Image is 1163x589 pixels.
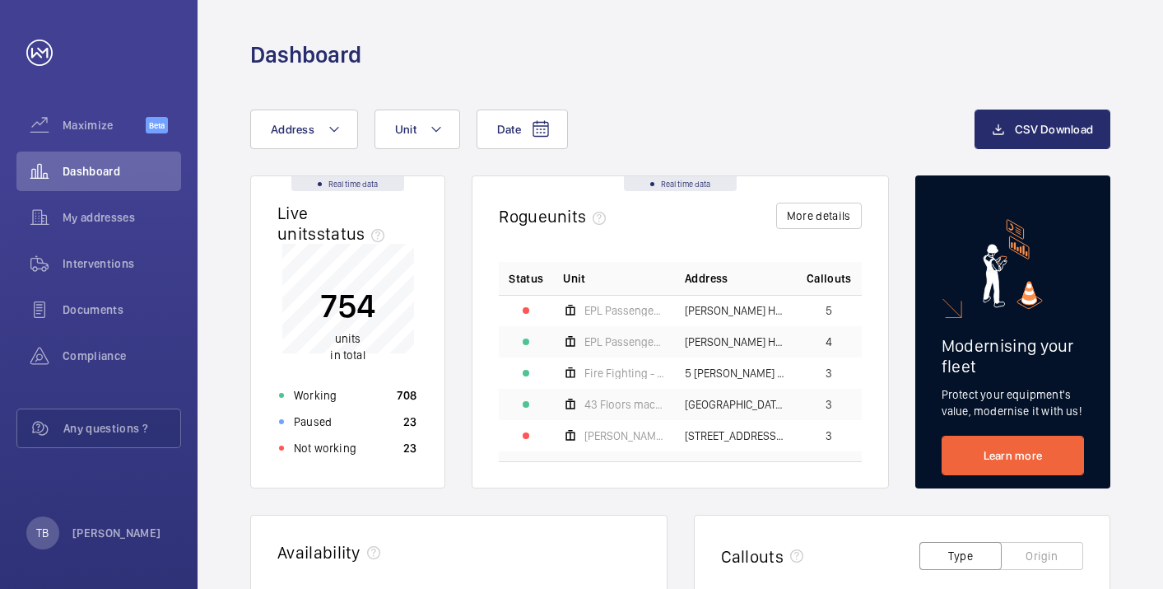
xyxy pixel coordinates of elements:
span: [STREET_ADDRESS][PERSON_NAME] - [PERSON_NAME][GEOGRAPHIC_DATA] [685,430,787,442]
button: CSV Download [975,110,1110,149]
p: 754 [320,285,375,326]
div: Real time data [624,176,737,191]
span: [PERSON_NAME] House - [PERSON_NAME][GEOGRAPHIC_DATA] [685,336,787,348]
img: marketing-card.svg [983,219,1043,309]
h2: Live units [277,203,391,244]
p: 708 [397,387,416,404]
button: Origin [1001,542,1083,570]
span: Callouts [807,270,852,287]
div: Real time data [291,176,404,191]
span: 4 [826,336,832,348]
span: Any questions ? [63,420,180,437]
button: Type [919,542,1002,570]
span: Maximize [63,117,146,133]
p: Status [509,270,543,287]
p: Working [294,387,337,404]
p: [PERSON_NAME] [72,525,161,541]
p: 23 [403,440,417,456]
span: EPL Passenger Lift No 2 [584,336,665,348]
p: Protect your equipment's value, modernise it with us! [942,386,1084,419]
span: [PERSON_NAME] House - High Risk Building - [PERSON_NAME][GEOGRAPHIC_DATA] [685,305,787,316]
h2: Modernising your fleet [942,335,1084,376]
button: Date [477,110,568,149]
p: 23 [403,414,417,430]
span: Unit [563,270,585,287]
span: Unit [395,123,416,136]
span: Interventions [63,255,181,272]
span: CSV Download [1015,123,1093,136]
button: Address [250,110,358,149]
span: Dashboard [63,163,181,180]
span: Fire Fighting - EPL Passenger Lift [584,367,665,379]
span: units [547,206,613,227]
p: Not working [294,440,356,456]
span: [GEOGRAPHIC_DATA] - [GEOGRAPHIC_DATA] [685,399,787,410]
span: My addresses [63,209,181,226]
span: 5 [PERSON_NAME] House - High Risk Building - [GEOGRAPHIC_DATA][PERSON_NAME] [685,367,787,379]
span: status [317,223,392,244]
h2: Callouts [721,546,784,567]
span: Beta [146,117,168,133]
span: 5 [826,305,832,316]
span: 3 [826,399,832,410]
p: in total [320,330,375,363]
span: Compliance [63,348,181,364]
span: Address [685,270,728,287]
span: Address [271,123,314,136]
button: Unit [374,110,460,149]
span: 3 [826,367,832,379]
h1: Dashboard [250,40,361,70]
h2: Availability [277,542,361,563]
h2: Rogue [499,206,612,227]
a: Learn more [942,436,1084,475]
span: 43 Floors machine room less middle lift [584,399,665,410]
span: units [335,332,361,345]
span: EPL Passenger Lift No 1 [584,305,665,316]
span: Documents [63,302,181,318]
button: More details [776,203,862,229]
span: Date [497,123,521,136]
p: TB [36,525,49,541]
span: 3 [826,430,832,442]
span: [PERSON_NAME] Platform Lift [584,430,665,442]
p: Paused [294,414,332,430]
